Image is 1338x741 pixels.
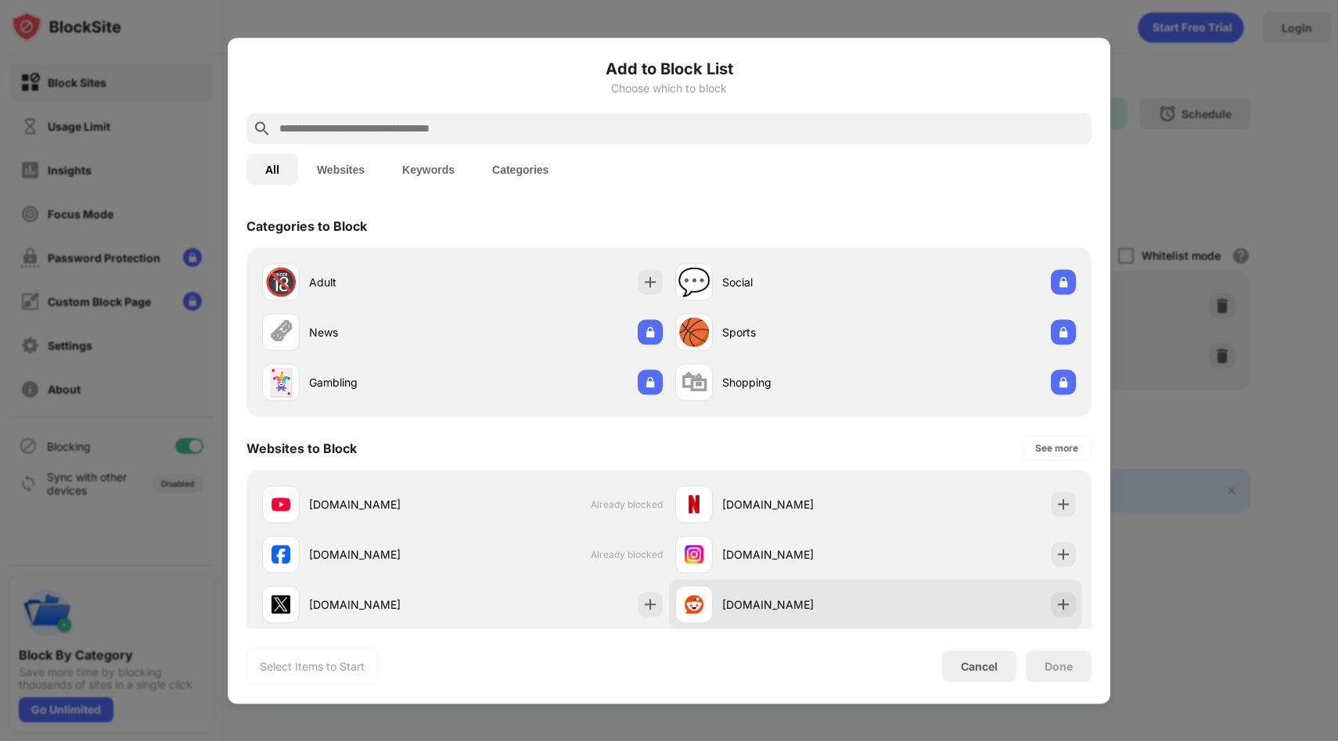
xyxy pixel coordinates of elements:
div: Websites to Block [246,440,357,455]
div: Choose which to block [246,81,1092,94]
div: Sports [722,324,876,340]
div: [DOMAIN_NAME] [309,496,462,513]
div: News [309,324,462,340]
div: 🔞 [264,266,297,298]
div: 🛍 [681,366,707,398]
span: Already blocked [591,498,663,510]
button: Keywords [383,153,473,185]
div: Adult [309,274,462,290]
img: favicons [272,595,290,613]
img: favicons [685,595,703,613]
div: Gambling [309,374,462,390]
div: [DOMAIN_NAME] [722,596,876,613]
div: Cancel [961,660,998,673]
div: Shopping [722,374,876,390]
div: [DOMAIN_NAME] [309,546,462,563]
img: favicons [685,545,703,563]
div: [DOMAIN_NAME] [309,596,462,613]
img: search.svg [253,119,272,138]
div: 💬 [678,266,710,298]
div: See more [1035,440,1078,455]
button: Categories [473,153,567,185]
div: 🏀 [678,316,710,348]
div: 🗞 [268,316,294,348]
span: Already blocked [591,549,663,560]
div: Categories to Block [246,218,367,233]
h6: Add to Block List [246,56,1092,80]
div: Select Items to Start [260,658,365,674]
button: All [246,153,298,185]
img: favicons [272,495,290,513]
div: [DOMAIN_NAME] [722,496,876,513]
div: 🃏 [264,366,297,398]
button: Websites [298,153,383,185]
img: favicons [272,545,290,563]
img: favicons [685,495,703,513]
div: Social [722,274,876,290]
div: [DOMAIN_NAME] [722,546,876,563]
div: Done [1045,660,1073,672]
